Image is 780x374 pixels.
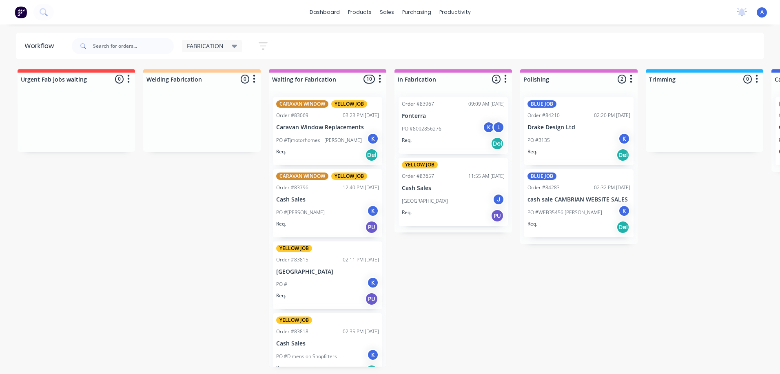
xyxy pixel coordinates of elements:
div: YELLOW JOB [276,245,312,252]
p: Req. [276,148,286,155]
div: K [367,205,379,217]
div: 11:55 AM [DATE] [468,173,505,180]
div: K [367,349,379,361]
div: Order #83815 [276,256,308,263]
div: BLUE JOBOrder #8428302:32 PM [DATE]cash sale CAMBRIAN WEBSITE SALESPO #WEB35456 [PERSON_NAME]KReq... [524,169,634,237]
div: CARAVAN WINDOW [276,173,328,180]
p: PO #[PERSON_NAME] [276,209,325,216]
p: PO #WEB35456 [PERSON_NAME] [527,209,602,216]
div: 02:11 PM [DATE] [343,256,379,263]
p: Req. [402,209,412,216]
div: YELLOW JOB [402,161,438,168]
div: YELLOW JOBOrder #8365711:55 AM [DATE]Cash Sales[GEOGRAPHIC_DATA]JReq.PU [399,158,508,226]
span: FABRICATION [187,42,224,50]
p: cash sale CAMBRIAN WEBSITE SALES [527,196,630,203]
p: Req. [276,292,286,299]
div: K [618,133,630,145]
div: PU [365,221,378,234]
div: Order #83657 [402,173,434,180]
p: PO #8002856276 [402,125,441,133]
div: 02:20 PM [DATE] [594,112,630,119]
div: products [344,6,376,18]
div: 02:32 PM [DATE] [594,184,630,191]
div: productivity [435,6,475,18]
div: Order #83967 [402,100,434,108]
div: K [367,277,379,289]
div: 02:35 PM [DATE] [343,328,379,335]
p: PO #3135 [527,137,550,144]
div: 03:23 PM [DATE] [343,112,379,119]
div: 09:09 AM [DATE] [468,100,505,108]
p: Fonterra [402,113,505,120]
div: YELLOW JOB [331,100,367,108]
div: BLUE JOBOrder #8421002:20 PM [DATE]Drake Design LtdPO #3135KReq.Del [524,97,634,165]
p: PO #Dimension Shopfitters [276,353,337,360]
p: Caravan Window Replacements [276,124,379,131]
div: Workflow [24,41,58,51]
div: BLUE JOB [527,100,556,108]
div: Del [365,148,378,162]
p: [GEOGRAPHIC_DATA] [276,268,379,275]
div: purchasing [398,6,435,18]
div: CARAVAN WINDOWYELLOW JOBOrder #8379612:40 PM [DATE]Cash SalesPO #[PERSON_NAME]KReq.PU [273,169,382,237]
p: Drake Design Ltd [527,124,630,131]
p: Req. [527,148,537,155]
p: PO # [276,281,287,288]
p: PO #Tjmotorhomes - [PERSON_NAME] [276,137,362,144]
div: Order #83818 [276,328,308,335]
p: Req. [276,364,286,372]
div: YELLOW JOB [331,173,367,180]
div: L [492,121,505,133]
div: PU [491,209,504,222]
div: Order #84283 [527,184,560,191]
div: Del [616,148,629,162]
img: Factory [15,6,27,18]
div: K [483,121,495,133]
div: YELLOW JOB [276,316,312,324]
div: YELLOW JOBOrder #8381502:11 PM [DATE][GEOGRAPHIC_DATA]PO #KReq.PU [273,241,382,310]
input: Search for orders... [93,38,174,54]
div: CARAVAN WINDOW [276,100,328,108]
div: Order #8396709:09 AM [DATE]FonterraPO #8002856276KLReq.Del [399,97,508,154]
div: Order #83069 [276,112,308,119]
p: Req. [276,220,286,228]
div: Order #84210 [527,112,560,119]
div: 12:40 PM [DATE] [343,184,379,191]
p: Req. [402,137,412,144]
div: K [618,205,630,217]
div: J [492,193,505,206]
div: PU [365,292,378,305]
p: Cash Sales [276,196,379,203]
div: Del [491,137,504,150]
p: [GEOGRAPHIC_DATA] [402,197,448,205]
div: sales [376,6,398,18]
div: Order #83796 [276,184,308,191]
a: dashboard [306,6,344,18]
p: Cash Sales [276,340,379,347]
div: K [367,133,379,145]
span: A [760,9,764,16]
div: CARAVAN WINDOWYELLOW JOBOrder #8306903:23 PM [DATE]Caravan Window ReplacementsPO #Tjmotorhomes - ... [273,97,382,165]
div: Del [616,221,629,234]
p: Req. [527,220,537,228]
div: BLUE JOB [527,173,556,180]
p: Cash Sales [402,185,505,192]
